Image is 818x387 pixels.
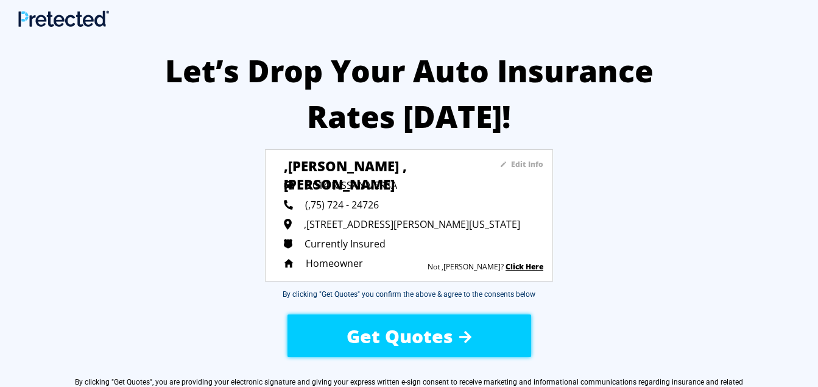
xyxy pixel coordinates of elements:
sapn: Edit Info [511,159,543,169]
button: Get Quotes [287,314,531,357]
div: By clicking "Get Quotes" you confirm the above & agree to the consents below [283,289,535,300]
h2: Let’s Drop Your Auto Insurance Rates [DATE]! [153,48,665,140]
h3: ,[PERSON_NAME] ,[PERSON_NAME] [284,157,464,169]
span: (,75) 724 - 24726 [305,198,379,211]
span: Homeowner [306,257,363,270]
img: Main Logo [18,10,109,27]
span: Currently Insured [305,237,386,250]
span: Get Quotes [347,324,453,349]
span: Get Quotes [114,378,150,386]
span: 2014 NISSAN VERSA [307,179,397,192]
span: ,[STREET_ADDRESS][PERSON_NAME][US_STATE] [304,218,520,231]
